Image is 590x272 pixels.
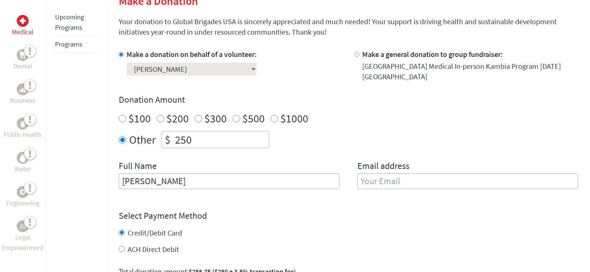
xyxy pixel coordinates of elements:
label: Make a donation on behalf of a volunteer: [127,49,257,59]
img: Dental [20,51,26,58]
p: Water [15,164,31,174]
label: $500 [242,111,265,125]
div: Water [17,152,29,164]
label: Other [129,131,156,148]
div: Business [17,83,29,95]
div: Medical [17,15,29,27]
div: Dental [17,49,29,61]
a: Upcoming Programs [55,13,84,32]
a: DentalDental [13,49,32,71]
label: Email address [357,160,409,173]
a: Legal EmpowermentLegal Empowerment [1,220,44,253]
div: [GEOGRAPHIC_DATA] Medical In-person Kambia Program [DATE] [GEOGRAPHIC_DATA] [362,61,578,82]
div: $ [162,131,173,148]
p: Business [10,95,35,106]
a: Programs [55,40,82,48]
label: Credit/Debit Card [128,228,182,237]
div: Engineering [17,186,29,198]
h4: Select Payment Method [119,210,578,222]
a: Public HealthPublic Health [4,118,42,140]
p: Your donation to Global Brigades USA is sincerely appreciated and much needed! Your support is dr... [119,16,578,37]
label: Make a general donation to group fundraiser: [362,49,503,59]
a: BusinessBusiness [10,83,35,106]
input: Enter Amount [173,131,269,148]
li: Upcoming Programs [55,9,98,36]
input: Your Email [357,173,578,189]
img: Public Health [20,120,26,127]
label: Full Name [119,160,157,173]
img: Business [20,86,26,92]
li: Programs [55,36,98,53]
label: $200 [166,111,189,125]
h4: Donation Amount [119,94,578,106]
p: Legal Empowerment [1,232,44,253]
label: $300 [204,111,227,125]
div: Public Health [17,118,29,129]
p: Public Health [4,129,42,140]
p: Medical [12,27,34,37]
label: ACH Direct Debit [128,244,179,254]
label: $100 [128,111,151,125]
div: Legal Empowerment [17,220,29,232]
img: Legal Empowerment [20,224,26,228]
p: Engineering [6,198,39,208]
img: Engineering [20,189,26,195]
p: Dental [13,61,32,71]
a: MedicalMedical [12,15,34,37]
a: EngineeringEngineering [6,186,39,208]
img: Water [20,153,26,162]
img: Medical [20,18,26,24]
label: $1000 [280,111,308,125]
input: Enter Full Name [119,173,339,189]
a: WaterWater [15,152,31,174]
